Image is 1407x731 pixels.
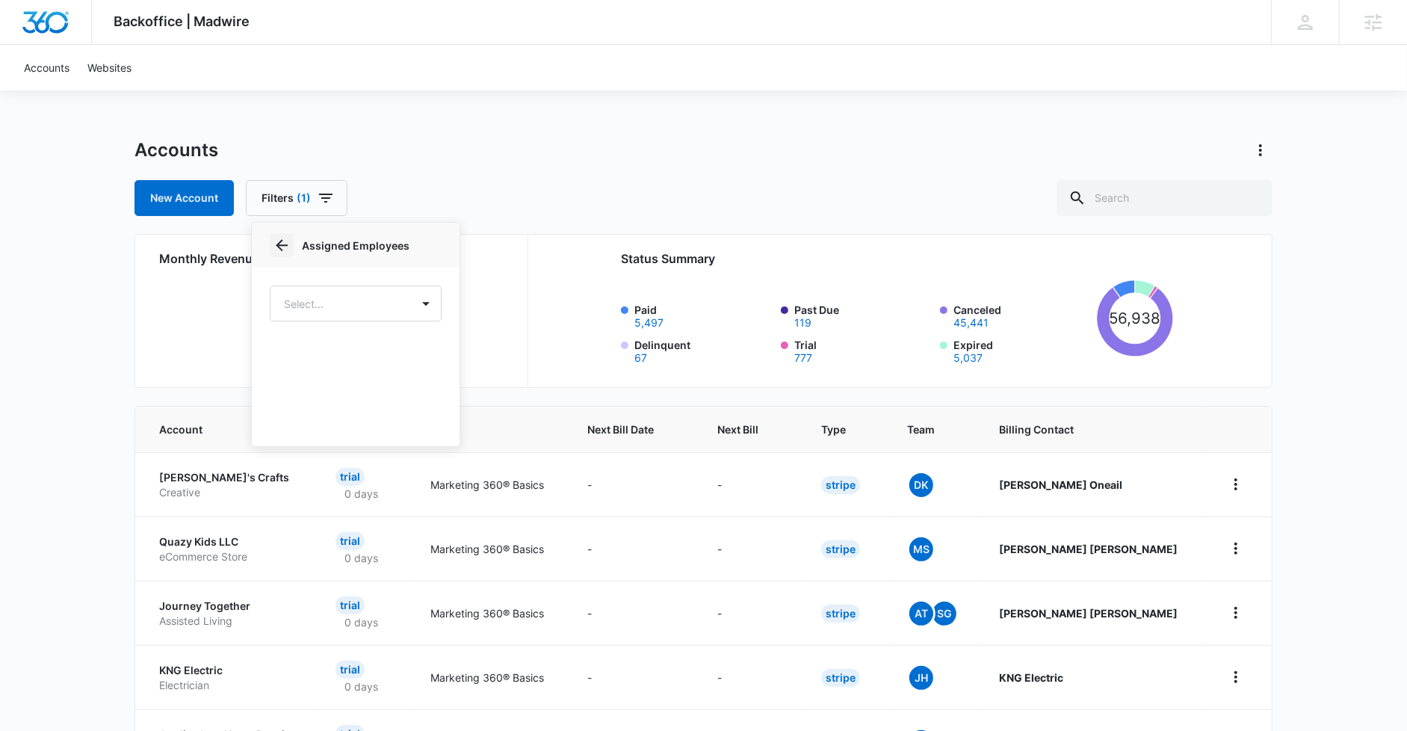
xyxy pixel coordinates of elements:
[159,663,300,692] a: KNG ElectricElectrician
[999,671,1063,684] strong: KNG Electric
[1224,472,1248,496] button: home
[634,353,647,363] button: Delinquent
[430,422,551,437] span: Plan
[699,452,803,516] td: -
[909,602,933,626] span: At
[335,486,387,502] p: 0 days
[569,645,699,709] td: -
[953,353,983,363] button: Expired
[1057,180,1273,216] input: Search
[999,607,1178,620] strong: [PERSON_NAME] [PERSON_NAME]
[246,180,347,216] button: Filters(1)
[569,581,699,645] td: -
[430,670,551,685] p: Marketing 360® Basics
[335,661,365,679] div: Trial
[1109,309,1160,327] tspan: 56,938
[78,45,140,90] a: Websites
[794,302,932,328] label: Past Due
[907,422,941,437] span: Team
[909,473,933,497] span: DK
[270,233,294,257] button: Back
[159,470,300,485] p: [PERSON_NAME]'s Crafts
[699,581,803,645] td: -
[159,534,300,564] a: Quazy Kids LLCeCommerce Store
[430,477,551,493] p: Marketing 360® Basics
[909,537,933,561] span: MS
[430,605,551,621] p: Marketing 360® Basics
[821,476,860,494] div: Stripe
[569,452,699,516] td: -
[821,540,860,558] div: Stripe
[335,532,365,550] div: Trial
[1249,138,1273,162] button: Actions
[634,318,664,328] button: Paid
[621,250,1173,268] h2: Status Summary
[335,468,365,486] div: Trial
[999,543,1178,555] strong: [PERSON_NAME] [PERSON_NAME]
[699,645,803,709] td: -
[909,666,933,690] span: JH
[159,250,510,268] h2: Monthly Revenue
[953,302,1091,328] label: Canceled
[794,318,811,328] button: Past Due
[335,550,387,566] p: 0 days
[821,422,850,437] span: Type
[159,599,300,628] a: Journey TogetherAssisted Living
[159,678,300,693] p: Electrician
[335,679,387,694] p: 0 days
[587,422,660,437] span: Next Bill Date
[134,139,218,161] h1: Accounts
[159,614,300,629] p: Assisted Living
[134,180,234,216] a: New Account
[159,422,278,437] span: Account
[634,337,772,363] label: Delinquent
[159,470,300,499] a: [PERSON_NAME]'s CraftsCreative
[335,596,365,614] div: Trial
[297,193,311,203] span: (1)
[953,337,1091,363] label: Expired
[1224,665,1248,689] button: home
[114,13,250,29] span: Backoffice | Madwire
[1224,601,1248,625] button: home
[15,45,78,90] a: Accounts
[159,663,300,678] p: KNG Electric
[159,549,300,564] p: eCommerce Store
[430,541,551,557] p: Marketing 360® Basics
[159,599,300,614] p: Journey Together
[569,516,699,581] td: -
[159,485,300,500] p: Creative
[634,302,772,328] label: Paid
[270,238,442,253] p: Assigned Employees
[335,614,387,630] p: 0 days
[1224,537,1248,561] button: home
[717,422,763,437] span: Next Bill
[953,318,989,328] button: Canceled
[933,602,956,626] span: SG
[699,516,803,581] td: -
[999,478,1122,491] strong: [PERSON_NAME] Oneail
[999,422,1188,437] span: Billing Contact
[794,353,812,363] button: Trial
[821,605,860,623] div: Stripe
[794,337,932,363] label: Trial
[159,534,300,549] p: Quazy Kids LLC
[821,669,860,687] div: Stripe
